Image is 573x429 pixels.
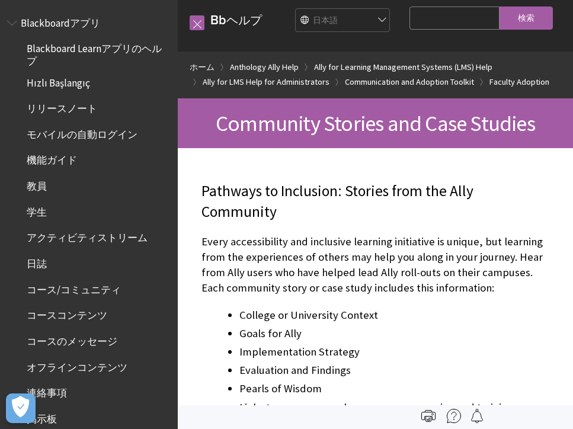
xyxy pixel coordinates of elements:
[201,234,549,296] p: Every accessibility and inclusive learning initiative is unique, but learning from the experience...
[296,9,390,33] select: Site Language Selector
[27,39,169,67] span: Blackboard Learnアプリのヘルプ
[210,12,226,28] strong: Bb
[239,344,549,360] li: Implementation Strategy
[421,409,436,423] img: Print
[203,75,329,89] a: Ally for LMS Help for Administrators
[500,7,553,30] input: 検索
[27,254,47,270] span: 日誌
[27,98,97,114] span: リリースノート
[201,181,549,223] p: Pathways to Inclusion: Stories from the Ally Community
[239,362,549,379] li: Evaluation and Findings
[27,409,57,425] span: 掲示板
[27,357,127,373] span: オフラインコンテンツ
[314,60,492,75] a: Ally for Learning Management Systems (LMS) Help
[27,176,47,192] span: 教員
[27,151,77,167] span: 機能ガイド
[470,409,484,423] img: Follow this page
[27,202,47,218] span: 学生
[27,124,137,140] span: モバイルの自動ログイン
[239,307,549,324] li: College or University Context
[447,409,461,423] img: More help
[27,331,117,347] span: コースのメッセージ
[190,60,215,75] a: ホーム
[210,12,262,27] a: Bbヘルプ
[27,306,107,322] span: コースコンテンツ
[27,73,90,89] span: Hızlı Başlangıç
[21,13,100,29] span: Blackboardアプリ
[230,60,299,75] a: Anthology Ally Help
[27,228,148,244] span: アクティビティストリーム
[239,380,549,397] li: Pearls of Wisdom
[27,280,121,296] span: コース/コミュニティ
[6,393,36,423] button: Open Preferences
[239,325,549,342] li: Goals for Ally
[27,383,67,399] span: 連絡事項
[489,75,549,89] a: Faculty Adoption
[216,110,535,137] span: Community Stories and Case Studies
[345,75,474,89] a: Communication and Adoption Toolkit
